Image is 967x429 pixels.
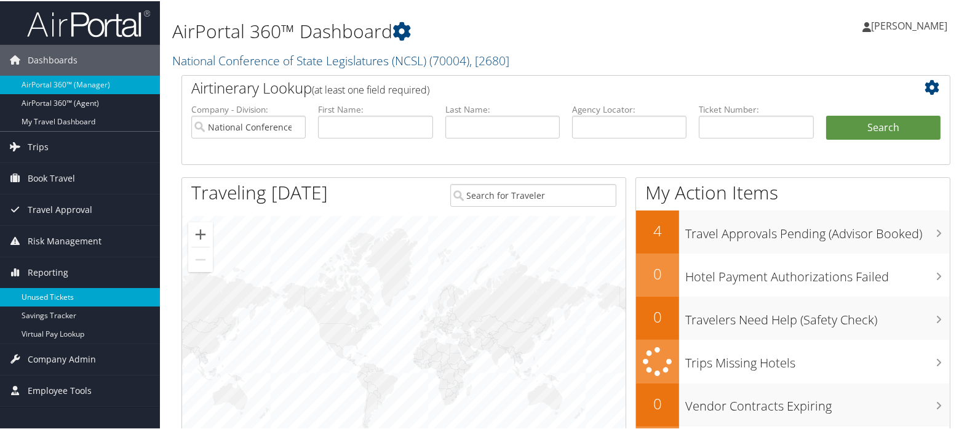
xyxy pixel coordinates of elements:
[312,82,429,95] span: (at least one field required)
[28,343,96,374] span: Company Admin
[172,17,697,43] h1: AirPortal 360™ Dashboard
[188,246,213,271] button: Zoom out
[862,6,960,43] a: [PERSON_NAME]
[450,183,616,206] input: Search for Traveler
[172,51,509,68] a: National Conference of State Legislatures (NCSL)
[27,8,150,37] img: airportal-logo.png
[871,18,947,31] span: [PERSON_NAME]
[28,256,68,287] span: Reporting
[188,221,213,246] button: Zoom in
[318,102,432,114] label: First Name:
[685,304,950,327] h3: Travelers Need Help (Safety Check)
[445,102,560,114] label: Last Name:
[636,262,679,283] h2: 0
[191,102,306,114] label: Company - Division:
[28,162,75,193] span: Book Travel
[636,209,950,252] a: 4Travel Approvals Pending (Advisor Booked)
[28,193,92,224] span: Travel Approval
[636,305,679,326] h2: 0
[28,130,49,161] span: Trips
[685,218,950,241] h3: Travel Approvals Pending (Advisor Booked)
[685,347,950,371] h3: Trips Missing Hotels
[429,51,469,68] span: ( 70004 )
[28,44,78,74] span: Dashboards
[28,374,92,405] span: Employee Tools
[28,225,101,255] span: Risk Management
[636,219,679,240] h2: 4
[636,339,950,382] a: Trips Missing Hotels
[685,390,950,414] h3: Vendor Contracts Expiring
[469,51,509,68] span: , [ 2680 ]
[685,261,950,284] h3: Hotel Payment Authorizations Failed
[636,295,950,339] a: 0Travelers Need Help (Safety Check)
[699,102,813,114] label: Ticket Number:
[636,382,950,425] a: 0Vendor Contracts Expiring
[636,392,679,413] h2: 0
[636,178,950,204] h1: My Action Items
[636,252,950,295] a: 0Hotel Payment Authorizations Failed
[191,178,328,204] h1: Traveling [DATE]
[191,76,877,97] h2: Airtinerary Lookup
[826,114,941,139] button: Search
[572,102,686,114] label: Agency Locator:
